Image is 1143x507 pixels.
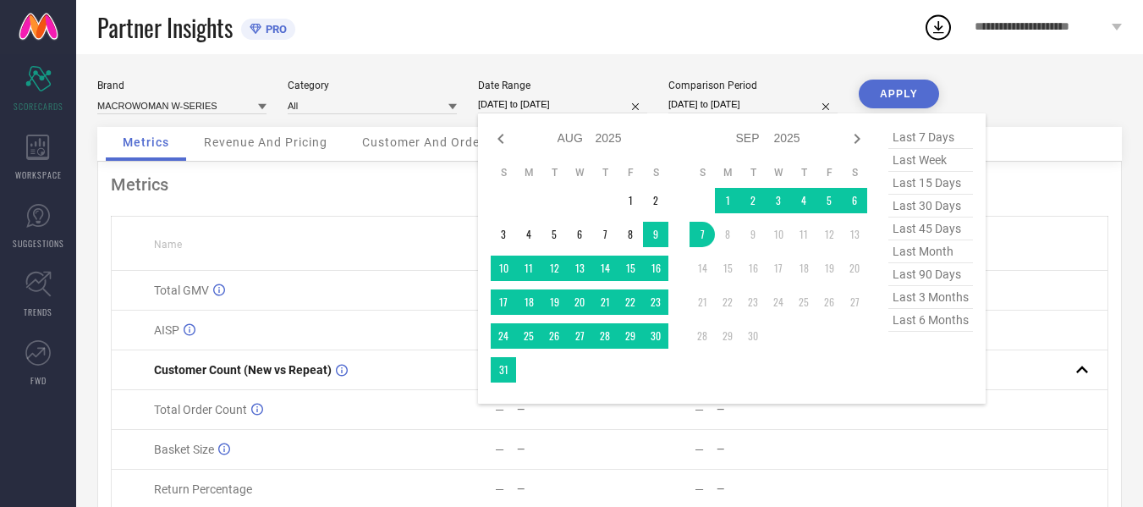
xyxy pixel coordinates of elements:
div: — [495,443,504,456]
td: Wed Aug 20 2025 [567,289,592,315]
th: Friday [618,166,643,179]
td: Fri Sep 05 2025 [816,188,842,213]
div: Date Range [478,80,647,91]
td: Fri Aug 08 2025 [618,222,643,247]
td: Tue Aug 26 2025 [541,323,567,349]
td: Mon Sep 22 2025 [715,289,740,315]
th: Thursday [592,166,618,179]
span: TRENDS [24,306,52,318]
th: Saturday [643,166,668,179]
span: last 45 days [888,218,973,240]
td: Wed Sep 17 2025 [766,256,791,281]
th: Tuesday [541,166,567,179]
td: Sun Sep 14 2025 [690,256,715,281]
span: last 15 days [888,172,973,195]
th: Wednesday [567,166,592,179]
td: Sun Aug 10 2025 [491,256,516,281]
div: — [695,482,704,496]
td: Sat Sep 20 2025 [842,256,867,281]
div: Open download list [923,12,953,42]
span: Metrics [123,135,169,149]
td: Tue Aug 05 2025 [541,222,567,247]
input: Select date range [478,96,647,113]
span: Customer And Orders [362,135,492,149]
th: Saturday [842,166,867,179]
div: — [717,483,808,495]
th: Monday [516,166,541,179]
div: — [695,403,704,416]
td: Sun Aug 24 2025 [491,323,516,349]
span: SCORECARDS [14,100,63,113]
div: Previous month [491,129,511,149]
td: Tue Sep 30 2025 [740,323,766,349]
td: Sat Aug 16 2025 [643,256,668,281]
div: Category [288,80,457,91]
td: Tue Sep 02 2025 [740,188,766,213]
div: — [717,444,808,455]
td: Fri Sep 19 2025 [816,256,842,281]
th: Wednesday [766,166,791,179]
td: Wed Aug 27 2025 [567,323,592,349]
td: Sun Aug 03 2025 [491,222,516,247]
span: last 30 days [888,195,973,218]
button: APPLY [859,80,939,108]
div: — [695,443,704,456]
span: SUGGESTIONS [13,237,64,250]
span: Total Order Count [154,403,247,416]
td: Wed Sep 03 2025 [766,188,791,213]
td: Mon Sep 01 2025 [715,188,740,213]
span: FWD [30,374,47,387]
td: Sat Aug 09 2025 [643,222,668,247]
td: Mon Aug 25 2025 [516,323,541,349]
td: Fri Aug 22 2025 [618,289,643,315]
td: Sat Aug 23 2025 [643,289,668,315]
td: Sun Sep 28 2025 [690,323,715,349]
td: Sun Sep 21 2025 [690,289,715,315]
div: Comparison Period [668,80,838,91]
th: Monday [715,166,740,179]
span: Name [154,239,182,251]
td: Mon Aug 04 2025 [516,222,541,247]
td: Thu Aug 28 2025 [592,323,618,349]
td: Thu Sep 18 2025 [791,256,816,281]
td: Thu Aug 14 2025 [592,256,618,281]
td: Mon Sep 29 2025 [715,323,740,349]
td: Fri Aug 29 2025 [618,323,643,349]
span: last 90 days [888,263,973,286]
td: Tue Sep 09 2025 [740,222,766,247]
td: Wed Aug 13 2025 [567,256,592,281]
span: Customer Count (New vs Repeat) [154,363,332,377]
span: last month [888,240,973,263]
td: Fri Aug 15 2025 [618,256,643,281]
span: AISP [154,323,179,337]
div: — [717,404,808,416]
td: Sun Aug 31 2025 [491,357,516,383]
div: — [517,404,608,416]
td: Thu Sep 11 2025 [791,222,816,247]
td: Mon Aug 11 2025 [516,256,541,281]
span: Basket Size [154,443,214,456]
td: Tue Aug 19 2025 [541,289,567,315]
th: Sunday [491,166,516,179]
td: Tue Sep 23 2025 [740,289,766,315]
span: Return Percentage [154,482,252,496]
input: Select comparison period [668,96,838,113]
span: last 3 months [888,286,973,309]
th: Friday [816,166,842,179]
span: Partner Insights [97,10,233,45]
th: Thursday [791,166,816,179]
span: last 7 days [888,126,973,149]
span: WORKSPACE [15,168,62,181]
div: Brand [97,80,267,91]
td: Sat Aug 30 2025 [643,323,668,349]
div: — [495,403,504,416]
div: — [495,482,504,496]
td: Tue Aug 12 2025 [541,256,567,281]
span: Revenue And Pricing [204,135,327,149]
td: Tue Sep 16 2025 [740,256,766,281]
td: Mon Sep 15 2025 [715,256,740,281]
td: Fri Sep 12 2025 [816,222,842,247]
td: Wed Aug 06 2025 [567,222,592,247]
td: Mon Aug 18 2025 [516,289,541,315]
div: Metrics [111,174,1108,195]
